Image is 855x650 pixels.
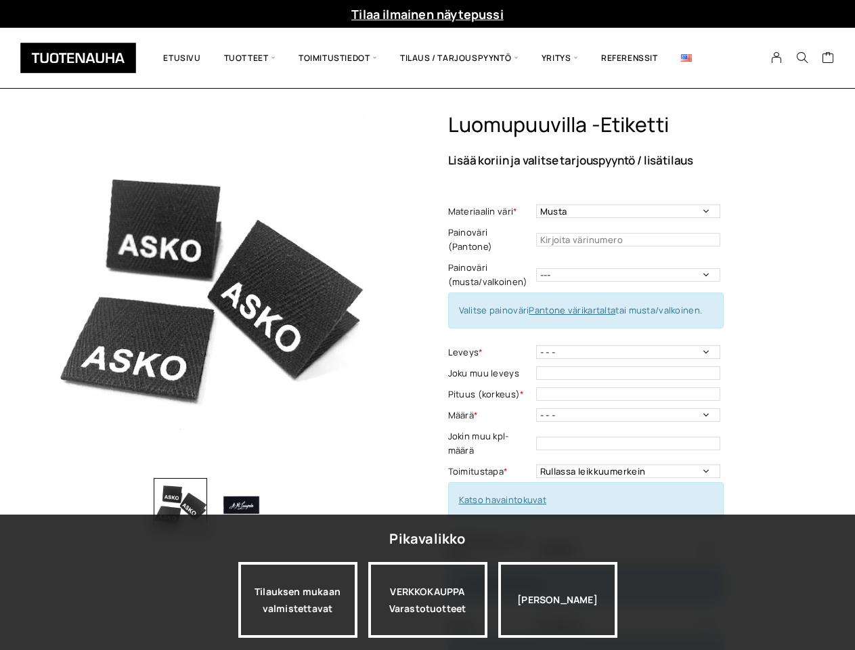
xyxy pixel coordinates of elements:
div: [PERSON_NAME] [498,562,617,638]
input: Kirjoita värinumero [536,233,720,246]
a: Tilauksen mukaan valmistettavat [238,562,357,638]
img: Tuotenauha puuvillakanttinauha jämäkkä kalanruotokuvio [32,112,391,471]
a: Referenssit [590,38,670,78]
label: Painoväri (Pantone) [448,225,533,254]
label: Leveys [448,345,533,360]
a: My Account [764,51,790,64]
a: Cart [822,51,835,67]
span: Yritys [530,38,590,78]
span: Toimitustiedot [287,38,389,78]
a: VERKKOKAUPPAVarastotuotteet [368,562,487,638]
label: Materiaalin väri [448,204,533,219]
img: English [681,54,692,62]
img: Luomupuuvilla -etiketti 2 [214,478,268,532]
span: Tuotteet [213,38,287,78]
div: Pikavalikko [389,527,465,551]
span: Valitse painoväri tai musta/valkoinen. [459,304,703,316]
label: Määrä [448,408,533,422]
label: Toimitustapa [448,464,533,479]
button: Search [789,51,815,64]
div: VERKKOKAUPPA Varastotuotteet [368,562,487,638]
label: Pituus (korkeus) [448,387,533,402]
a: Tilaa ilmainen näytepussi [351,6,504,22]
a: Pantone värikartalta [529,304,615,316]
p: Lisää koriin ja valitse tarjouspyyntö / lisätilaus [448,154,824,166]
label: Jokin muu kpl-määrä [448,429,533,458]
h1: Luomupuuvilla -etiketti [448,112,824,137]
a: Etusivu [152,38,212,78]
img: Tuotenauha Oy [20,43,136,73]
span: Tilaus / Tarjouspyyntö [389,38,530,78]
label: Painoväri (musta/valkoinen) [448,261,533,289]
a: Katso havaintokuvat [459,494,547,506]
label: Joku muu leveys [448,366,533,381]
